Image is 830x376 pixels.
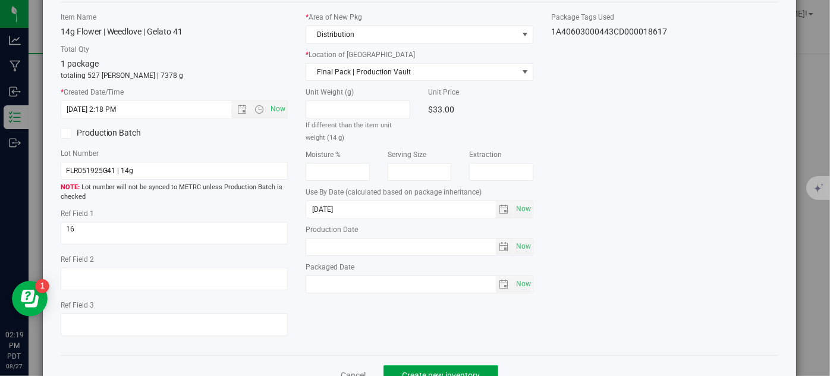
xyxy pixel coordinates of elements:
[388,149,452,160] label: Serving Size
[513,200,533,218] span: Set Current date
[61,183,288,202] span: Lot number will not be synced to METRC unless Production Batch is checked
[306,121,392,142] small: If different than the item unit weight (14 g)
[61,44,288,55] label: Total Qty
[306,49,533,60] label: Location of [GEOGRAPHIC_DATA]
[232,105,252,114] span: Open the date view
[513,275,533,293] span: Set Current date
[551,26,779,38] div: 1A40603000443CD000018617
[61,127,165,139] label: Production Batch
[496,239,513,255] span: select
[61,300,288,311] label: Ref Field 3
[306,26,518,43] span: Distribution
[61,87,288,98] label: Created Date/Time
[345,188,482,196] span: (calculated based on package inheritance)
[249,105,269,114] span: Open the time view
[306,262,533,272] label: Packaged Date
[306,187,533,198] label: Use By Date
[496,201,513,218] span: select
[61,26,288,38] div: 14g Flower | Weedlove | Gelato 41
[61,59,99,68] span: 1 package
[61,70,288,81] p: totaling 527 [PERSON_NAME] | 7378 g
[513,201,533,218] span: select
[306,87,410,98] label: Unit Weight (g)
[306,64,518,80] span: Final Pack | Production Vault
[518,64,533,80] span: select
[268,101,288,118] span: Set Current date
[61,254,288,265] label: Ref Field 2
[513,276,533,293] span: select
[306,12,533,23] label: Area of New Pkg
[496,276,513,293] span: select
[61,208,288,219] label: Ref Field 1
[428,87,533,98] label: Unit Price
[428,101,533,118] div: $33.00
[35,279,49,293] iframe: Resource center unread badge
[306,149,370,160] label: Moisture %
[513,238,533,255] span: Set Current date
[513,239,533,255] span: select
[469,149,533,160] label: Extraction
[12,281,48,317] iframe: Resource center
[306,224,533,235] label: Production Date
[61,148,288,159] label: Lot Number
[61,12,288,23] label: Item Name
[551,12,779,23] label: Package Tags Used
